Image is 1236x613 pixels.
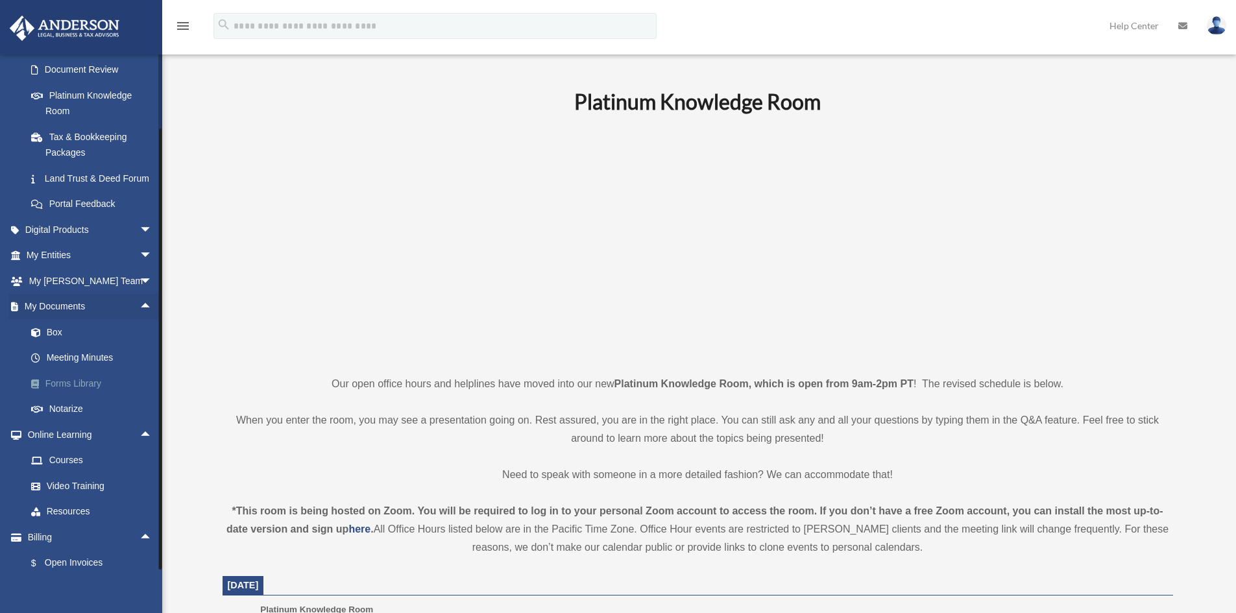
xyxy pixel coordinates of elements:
strong: Platinum Knowledge Room, which is open from 9am-2pm PT [614,378,914,389]
a: Portal Feedback [18,191,172,217]
a: My [PERSON_NAME] Teamarrow_drop_down [9,268,172,294]
p: When you enter the room, you may see a presentation going on. Rest assured, you are in the right ... [223,411,1173,448]
a: $Open Invoices [18,550,172,577]
span: arrow_drop_down [139,217,165,243]
a: Meeting Minutes [18,345,172,371]
p: Need to speak with someone in a more detailed fashion? We can accommodate that! [223,466,1173,484]
a: Notarize [18,396,172,422]
a: My Documentsarrow_drop_up [9,294,172,320]
a: menu [175,23,191,34]
a: My Entitiesarrow_drop_down [9,243,172,269]
a: Billingarrow_drop_up [9,524,172,550]
a: Box [18,319,172,345]
a: Resources [18,499,172,525]
a: Online Learningarrow_drop_up [9,422,172,448]
p: Our open office hours and helplines have moved into our new ! The revised schedule is below. [223,375,1173,393]
a: Digital Productsarrow_drop_down [9,217,172,243]
span: arrow_drop_down [139,243,165,269]
i: menu [175,18,191,34]
a: Document Review [18,57,172,83]
img: User Pic [1207,16,1226,35]
img: Anderson Advisors Platinum Portal [6,16,123,41]
a: Forms Library [18,370,172,396]
i: search [217,18,231,32]
span: arrow_drop_up [139,422,165,448]
a: Video Training [18,473,172,499]
span: arrow_drop_up [139,294,165,320]
a: Platinum Knowledge Room [18,82,165,124]
a: Courses [18,448,172,474]
strong: *This room is being hosted on Zoom. You will be required to log in to your personal Zoom account ... [226,505,1163,535]
strong: . [370,523,373,535]
div: All Office Hours listed below are in the Pacific Time Zone. Office Hour events are restricted to ... [223,502,1173,557]
span: arrow_drop_up [139,524,165,551]
iframe: 231110_Toby_KnowledgeRoom [503,132,892,351]
a: Land Trust & Deed Forum [18,165,172,191]
span: [DATE] [228,580,259,590]
span: $ [38,555,45,571]
b: Platinum Knowledge Room [574,89,821,114]
a: Tax & Bookkeeping Packages [18,124,172,165]
span: arrow_drop_down [139,268,165,294]
a: here [348,523,370,535]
